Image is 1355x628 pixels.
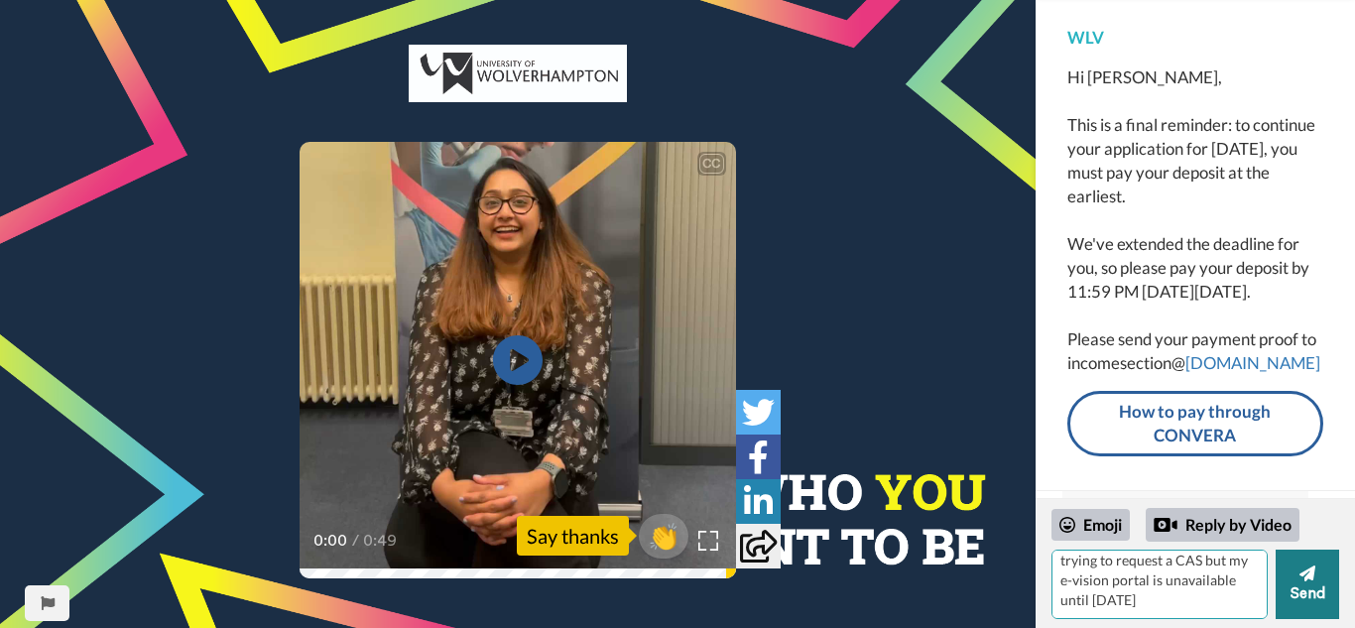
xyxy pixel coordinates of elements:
button: 👏 [639,514,688,559]
span: 0:00 [313,529,348,553]
div: Reply by Video [1154,513,1177,537]
div: WLV [1067,26,1323,50]
div: Say thanks [517,516,629,556]
div: CC [699,154,724,174]
div: Hi [PERSON_NAME], This is a final reminder: to continue your application for [DATE], you must pay... [1067,65,1323,375]
button: Send [1276,550,1339,619]
img: c0db3496-36db-47dd-bc5f-9f3a1f8391a7 [409,45,627,101]
span: / [352,529,359,553]
a: [DOMAIN_NAME] [1185,352,1320,373]
div: Emoji [1051,509,1130,541]
textarea: my student ID is 2568914 , I am trying to request a CAS but my e-vision portal is unavailable unt... [1051,550,1268,619]
span: 👏 [639,520,688,552]
span: 0:49 [363,529,398,553]
img: Full screen [698,531,718,551]
a: How to pay through CONVERA [1067,391,1323,457]
div: Reply by Video [1146,508,1299,542]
